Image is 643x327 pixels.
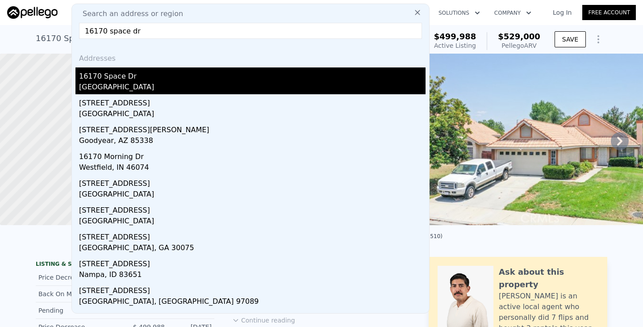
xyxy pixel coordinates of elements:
[498,41,540,50] div: Pellego ARV
[555,31,586,47] button: SAVE
[38,273,118,282] div: Price Decrease
[79,201,426,216] div: [STREET_ADDRESS]
[79,255,426,269] div: [STREET_ADDRESS]
[79,23,422,39] input: Enter an address, city, region, neighborhood or zip code
[499,266,598,291] div: Ask about this property
[498,32,540,41] span: $529,000
[431,5,487,21] button: Solutions
[79,148,426,162] div: 16170 Morning Dr
[582,5,636,20] a: Free Account
[79,216,426,228] div: [GEOGRAPHIC_DATA]
[79,94,426,109] div: [STREET_ADDRESS]
[36,260,214,269] div: LISTING & SALE HISTORY
[36,32,301,45] div: 16170 Space Dr , [PERSON_NAME][GEOGRAPHIC_DATA] , CA 92551
[79,269,426,282] div: Nampa, ID 83651
[38,306,118,315] div: Pending
[75,8,183,19] span: Search an address or region
[79,175,426,189] div: [STREET_ADDRESS]
[79,162,426,175] div: Westfield, IN 46074
[79,82,426,94] div: [GEOGRAPHIC_DATA]
[79,109,426,121] div: [GEOGRAPHIC_DATA]
[79,135,426,148] div: Goodyear, AZ 85338
[7,6,58,19] img: Pellego
[434,32,476,41] span: $499,988
[79,67,426,82] div: 16170 Space Dr
[79,296,426,309] div: [GEOGRAPHIC_DATA], [GEOGRAPHIC_DATA] 97089
[79,228,426,243] div: [STREET_ADDRESS]
[487,5,539,21] button: Company
[79,282,426,296] div: [STREET_ADDRESS]
[589,30,607,48] button: Show Options
[232,316,295,325] button: Continue reading
[75,46,426,67] div: Addresses
[38,289,118,298] div: Back On Market
[79,243,426,255] div: [GEOGRAPHIC_DATA], GA 30075
[79,121,426,135] div: [STREET_ADDRESS][PERSON_NAME]
[542,8,582,17] a: Log In
[79,309,426,323] div: [STREET_ADDRESS][PERSON_NAME]
[79,189,426,201] div: [GEOGRAPHIC_DATA]
[434,42,476,49] span: Active Listing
